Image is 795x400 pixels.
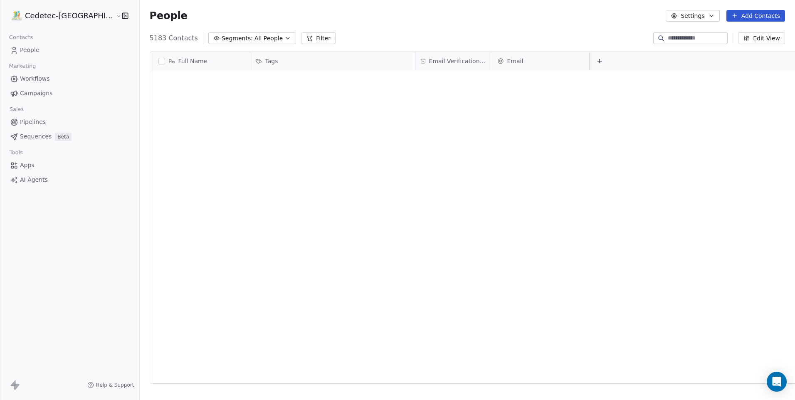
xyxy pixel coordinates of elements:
button: Settings [666,10,719,22]
div: grid [150,70,250,384]
a: Apps [7,158,133,172]
span: People [150,10,188,22]
span: Cedetec-[GEOGRAPHIC_DATA] [25,10,114,21]
span: Help & Support [96,382,134,388]
div: Email [492,52,589,70]
a: Pipelines [7,115,133,129]
span: Pipelines [20,118,46,126]
span: All People [254,34,283,43]
span: Contacts [5,31,37,44]
span: Sales [6,103,27,116]
div: Email Verification Status [415,52,492,70]
a: AI Agents [7,173,133,187]
span: 5183 Contacts [150,33,198,43]
button: Filter [301,32,336,44]
div: Open Intercom Messenger [767,372,787,392]
span: Apps [20,161,35,170]
div: Full Name [150,52,250,70]
span: Campaigns [20,89,52,98]
span: Beta [55,133,72,141]
span: Email [507,57,523,65]
a: SequencesBeta [7,130,133,143]
span: Marketing [5,60,40,72]
a: People [7,43,133,57]
span: Email Verification Status [429,57,487,65]
a: Workflows [7,72,133,86]
span: Tools [6,146,26,159]
span: Segments: [222,34,253,43]
div: Tags [250,52,415,70]
a: Campaigns [7,86,133,100]
span: Tags [265,57,278,65]
button: Cedetec-[GEOGRAPHIC_DATA] [10,9,110,23]
button: Edit View [738,32,785,44]
img: IMAGEN%2010%20A%C3%83%C2%91OS.png [12,11,22,21]
span: Sequences [20,132,52,141]
span: Full Name [178,57,207,65]
button: Add Contacts [726,10,785,22]
a: Help & Support [87,382,134,388]
span: Workflows [20,74,50,83]
span: People [20,46,40,54]
span: AI Agents [20,175,48,184]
